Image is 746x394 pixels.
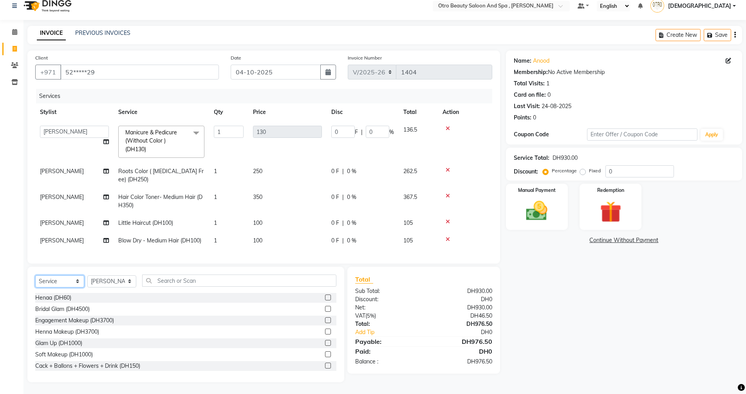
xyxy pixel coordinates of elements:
th: Disc [327,103,399,121]
span: | [342,193,344,201]
th: Service [114,103,209,121]
input: Enter Offer / Coupon Code [587,128,697,141]
span: % [389,128,394,136]
span: Blow Dry - Medium Hair (DH100) [118,237,201,244]
a: Continue Without Payment [508,236,741,244]
span: Little Haircut (DH100) [118,219,173,226]
span: 350 [253,193,262,201]
th: Price [248,103,327,121]
div: Soft Makeup (DH1000) [35,351,93,359]
label: Fixed [589,167,601,174]
div: 0 [547,91,551,99]
span: 0 F [331,193,339,201]
div: Net: [349,304,424,312]
span: 367.5 [403,193,417,201]
label: Manual Payment [518,187,556,194]
div: Service Total: [514,154,549,162]
img: _cash.svg [519,199,554,223]
div: Paid: [349,347,424,356]
button: Create New [656,29,701,41]
div: Last Visit: [514,102,540,110]
div: Name: [514,57,531,65]
div: Total: [349,320,424,328]
span: [PERSON_NAME] [40,237,84,244]
div: 24-08-2025 [542,102,571,110]
div: DH976.50 [424,358,498,366]
span: 1 [214,219,217,226]
div: Discount: [514,168,538,176]
div: Glam Up (DH1000) [35,339,82,347]
label: Date [231,54,241,61]
span: 5% [367,313,374,319]
div: DH46.50 [424,312,498,320]
span: Total [355,275,373,284]
th: Qty [209,103,248,121]
span: 105 [403,219,413,226]
th: Stylist [35,103,114,121]
span: Hair Color Toner- Medium Hair (DH350) [118,193,202,209]
span: 1 [214,168,217,175]
div: Discount: [349,295,424,304]
div: DH0 [424,347,498,356]
div: DH930.00 [424,304,498,312]
div: Membership: [514,68,548,76]
span: 0 % [347,237,356,245]
span: 0 % [347,193,356,201]
div: Balance : [349,358,424,366]
span: [PERSON_NAME] [40,219,84,226]
span: 0 F [331,237,339,245]
div: DH0 [436,328,498,336]
div: DH976.50 [424,337,498,346]
span: 105 [403,237,413,244]
button: Apply [701,129,723,141]
span: 262.5 [403,168,417,175]
div: No Active Membership [514,68,734,76]
div: Payable: [349,337,424,346]
span: 0 F [331,219,339,227]
span: 136.5 [403,126,417,133]
span: [PERSON_NAME] [40,193,84,201]
label: Percentage [552,167,577,174]
div: Sub Total: [349,287,424,295]
input: Search or Scan [142,275,336,287]
div: Points: [514,114,531,122]
span: 1 [214,237,217,244]
div: Engagement Makeup (DH3700) [35,316,114,325]
div: Cack + Ballons + Flowers + Drink (DH150) [35,362,140,370]
img: _gift.svg [593,199,628,225]
span: F [355,128,358,136]
span: 0 F [331,167,339,175]
div: 0 [533,114,536,122]
button: Save [704,29,731,41]
span: [DEMOGRAPHIC_DATA] [668,2,731,10]
input: Search by Name/Mobile/Email/Code [60,65,219,80]
div: DH930.00 [553,154,578,162]
span: 250 [253,168,262,175]
div: Henna Makeup (DH3700) [35,328,99,336]
div: DH0 [424,295,498,304]
span: 0 % [347,219,356,227]
span: | [361,128,363,136]
span: 100 [253,237,262,244]
a: x [146,146,150,153]
div: DH930.00 [424,287,498,295]
th: Total [399,103,438,121]
span: 0 % [347,167,356,175]
label: Redemption [597,187,624,194]
span: | [342,219,344,227]
span: VAT [355,312,365,319]
div: Coupon Code [514,130,587,139]
a: Add Tip [349,328,436,336]
th: Action [438,103,492,121]
a: Anood [533,57,549,65]
span: Manicure & Pedicure (Without Color ) (DH130) [125,129,177,153]
div: ( ) [349,312,424,320]
span: 1 [214,193,217,201]
a: INVOICE [37,26,66,40]
div: Services [36,89,498,103]
span: | [342,167,344,175]
div: DH976.50 [424,320,498,328]
span: 100 [253,219,262,226]
span: Roots Color ( [MEDICAL_DATA] Free) (DH250) [118,168,204,183]
div: Total Visits: [514,80,545,88]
